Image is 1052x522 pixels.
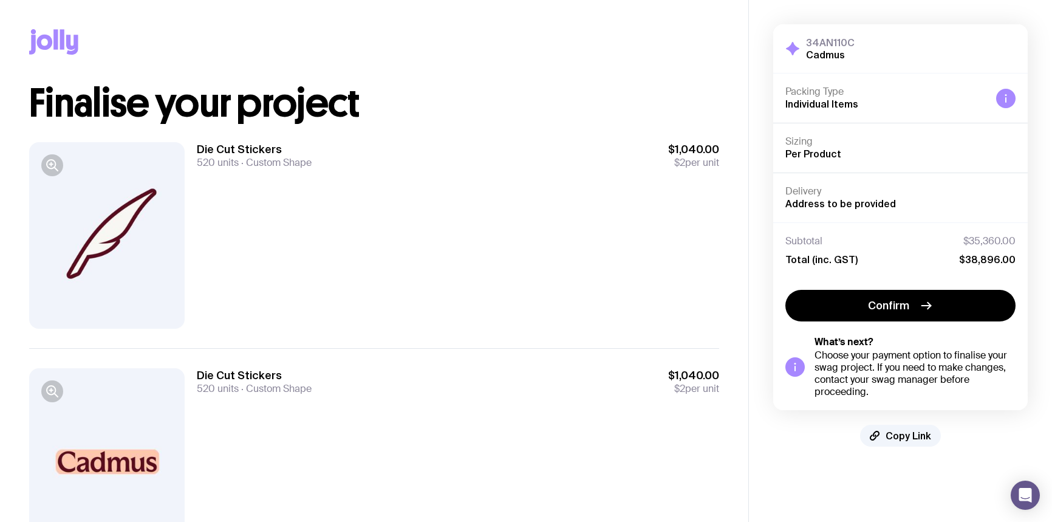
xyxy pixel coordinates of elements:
[860,425,941,447] button: Copy Link
[785,148,841,159] span: Per Product
[785,86,986,98] h4: Packing Type
[868,298,909,313] span: Confirm
[1011,481,1040,510] div: Open Intercom Messenger
[785,235,822,247] span: Subtotal
[239,382,312,395] span: Custom Shape
[785,198,896,209] span: Address to be provided
[785,290,1016,321] button: Confirm
[239,156,312,169] span: Custom Shape
[197,156,239,169] span: 520 units
[674,382,685,395] span: $2
[29,84,719,123] h1: Finalise your project
[815,336,1016,348] h5: What’s next?
[197,382,239,395] span: 520 units
[674,156,685,169] span: $2
[668,383,719,395] span: per unit
[963,235,1016,247] span: $35,360.00
[785,136,1016,148] h4: Sizing
[886,430,931,442] span: Copy Link
[806,36,855,49] h3: 34AN110C
[668,142,719,157] span: $1,040.00
[785,253,858,266] span: Total (inc. GST)
[785,98,858,109] span: Individual Items
[668,157,719,169] span: per unit
[959,253,1016,266] span: $38,896.00
[197,142,312,157] h3: Die Cut Stickers
[668,368,719,383] span: $1,040.00
[806,49,855,61] h2: Cadmus
[815,349,1016,398] div: Choose your payment option to finalise your swag project. If you need to make changes, contact yo...
[197,368,312,383] h3: Die Cut Stickers
[785,185,1016,197] h4: Delivery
